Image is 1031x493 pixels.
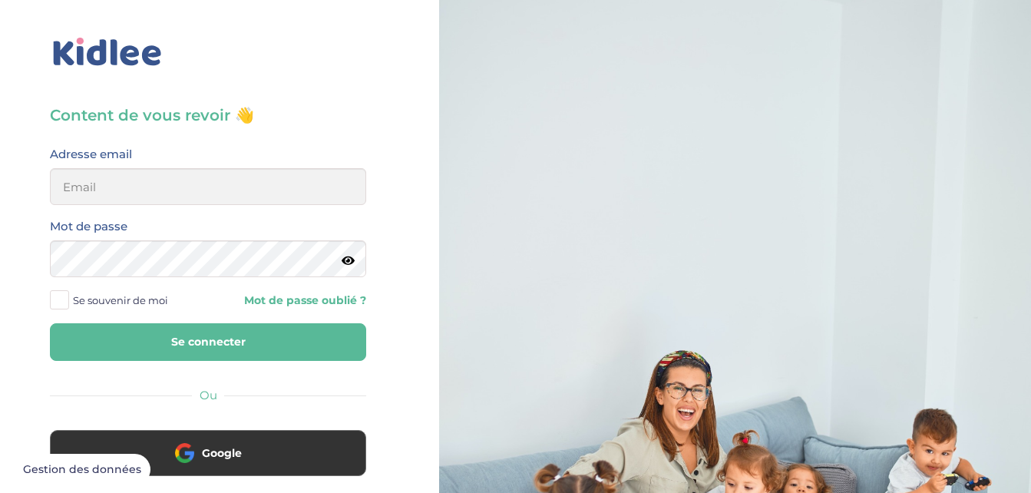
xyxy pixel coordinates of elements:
a: Google [50,456,366,471]
a: Mot de passe oublié ? [220,293,366,308]
span: Gestion des données [23,463,141,477]
button: Google [50,430,366,476]
img: google.png [175,443,194,462]
img: logo_kidlee_bleu [50,35,165,70]
h3: Content de vous revoir 👋 [50,104,366,126]
button: Gestion des données [14,454,150,486]
label: Mot de passe [50,217,127,237]
span: Google [202,445,242,461]
button: Se connecter [50,323,366,361]
input: Email [50,168,366,205]
span: Ou [200,388,217,402]
span: Se souvenir de moi [73,290,168,310]
label: Adresse email [50,144,132,164]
